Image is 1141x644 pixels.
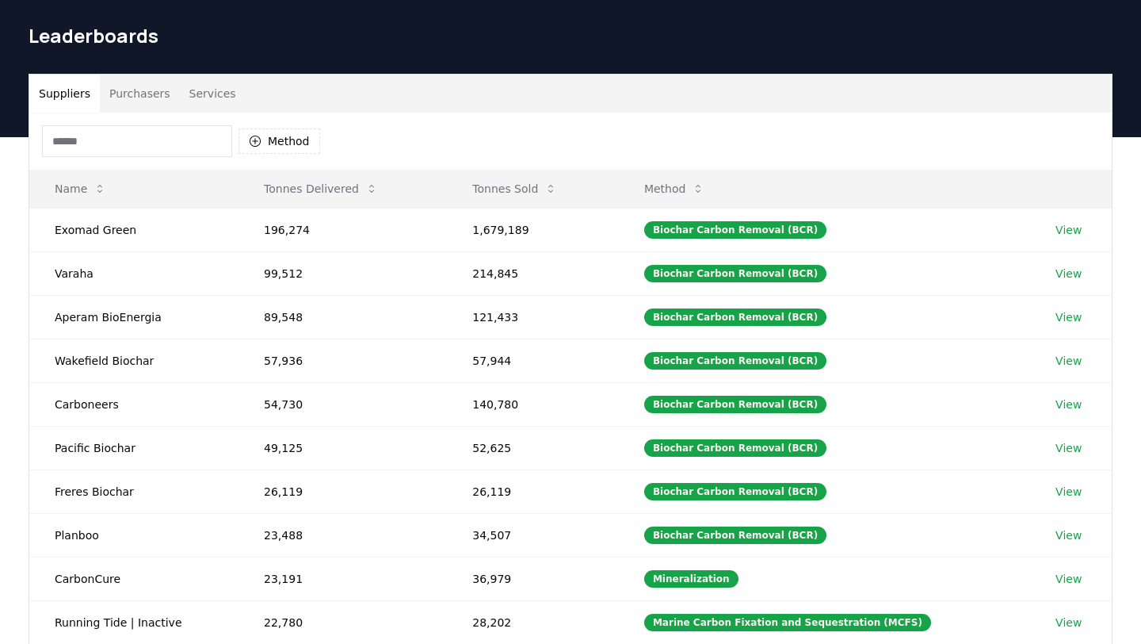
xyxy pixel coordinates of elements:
td: 49,125 [239,426,447,470]
a: View [1055,309,1082,325]
td: 57,936 [239,339,447,382]
td: Varaha [29,251,239,295]
td: Planboo [29,513,239,557]
div: Biochar Carbon Removal (BCR) [644,221,826,239]
div: Biochar Carbon Removal (BCR) [644,527,826,544]
a: View [1055,440,1082,456]
td: 89,548 [239,295,447,339]
td: 28,202 [447,600,619,644]
a: View [1055,527,1082,543]
button: Suppliers [29,75,100,113]
button: Services [180,75,246,113]
td: Pacific Biochar [29,426,239,470]
td: 26,119 [239,470,447,513]
h1: Leaderboards [29,23,1112,48]
div: Biochar Carbon Removal (BCR) [644,265,826,282]
td: Running Tide | Inactive [29,600,239,644]
a: View [1055,484,1082,500]
td: 57,944 [447,339,619,382]
td: 36,979 [447,557,619,600]
div: Biochar Carbon Removal (BCR) [644,483,826,500]
div: Marine Carbon Fixation and Sequestration (MCFS) [644,614,931,631]
td: 1,679,189 [447,208,619,251]
div: Biochar Carbon Removal (BCR) [644,352,826,370]
a: View [1055,571,1082,587]
td: 26,119 [447,470,619,513]
td: Carboneers [29,382,239,426]
div: Biochar Carbon Removal (BCR) [644,309,826,326]
button: Tonnes Sold [460,173,570,205]
button: Purchasers [100,75,180,113]
button: Name [42,173,119,205]
td: Exomad Green [29,208,239,251]
td: 99,512 [239,251,447,295]
td: 214,845 [447,251,619,295]
div: Biochar Carbon Removal (BCR) [644,396,826,413]
button: Tonnes Delivered [251,173,391,205]
a: View [1055,266,1082,282]
td: 23,191 [239,557,447,600]
a: View [1055,397,1082,412]
div: Biochar Carbon Removal (BCR) [644,439,826,457]
td: Freres Biochar [29,470,239,513]
a: View [1055,353,1082,369]
button: Method [239,128,320,154]
td: CarbonCure [29,557,239,600]
div: Mineralization [644,570,738,588]
td: 23,488 [239,513,447,557]
button: Method [632,173,718,205]
td: Wakefield Biochar [29,339,239,382]
td: 22,780 [239,600,447,644]
td: 196,274 [239,208,447,251]
td: Aperam BioEnergia [29,295,239,339]
a: View [1055,222,1082,238]
td: 54,730 [239,382,447,426]
td: 34,507 [447,513,619,557]
a: View [1055,615,1082,631]
td: 121,433 [447,295,619,339]
td: 52,625 [447,426,619,470]
td: 140,780 [447,382,619,426]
